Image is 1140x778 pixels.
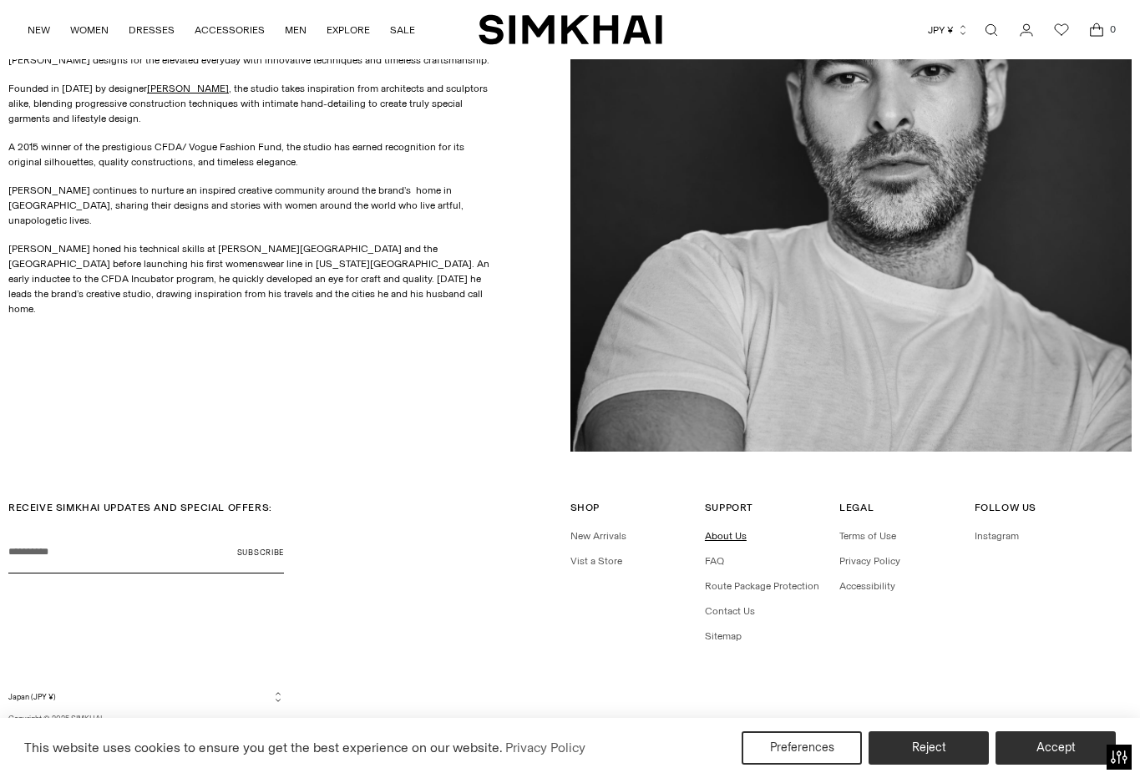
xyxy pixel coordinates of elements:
button: Subscribe [237,532,284,573]
p: Copyright © 2025, . [8,713,284,725]
a: ACCESSORIES [195,12,265,48]
p: [PERSON_NAME] designs for the elevated everyday with innovative techniques and timeless craftsman... [8,53,491,68]
a: [PERSON_NAME] [147,83,229,94]
a: WOMEN [70,12,109,48]
p: A 2015 winner of the prestigious CFDA/ Vogue Fashion Fund, the studio has earned recognition for ... [8,139,491,169]
a: EXPLORE [327,12,370,48]
a: NEW [28,12,50,48]
a: New Arrivals [570,530,626,542]
a: SIMKHAI [71,714,102,723]
button: Reject [869,731,989,765]
a: Open search modal [975,13,1008,47]
span: 0 [1105,22,1120,37]
span: Shop [570,502,600,513]
button: Accept [996,731,1116,765]
a: Terms of Use [839,530,896,542]
span: This website uses cookies to ensure you get the best experience on our website. [24,740,503,755]
a: MEN [285,12,307,48]
a: Vist a Store [570,555,622,567]
span: Support [705,502,753,513]
a: Go to the account page [1010,13,1043,47]
a: DRESSES [129,12,175,48]
a: About Us [705,530,747,542]
a: Contact Us [705,605,755,617]
button: Japan (JPY ¥) [8,690,284,703]
p: [PERSON_NAME] honed his technical skills at [PERSON_NAME][GEOGRAPHIC_DATA] and the [GEOGRAPHIC_DA... [8,241,491,316]
span: Follow Us [975,502,1036,513]
span: Legal [839,502,874,513]
a: Accessibility [839,580,895,592]
a: Route Package Protection [705,580,819,592]
a: SIMKHAI [479,13,662,46]
p: Founded in [DATE] by designer , the studio takes inspiration from architects and sculptors alike,... [8,81,491,126]
button: JPY ¥ [928,12,969,48]
a: Wishlist [1045,13,1078,47]
a: Sitemap [705,630,742,642]
button: Preferences [742,731,862,765]
p: [PERSON_NAME] continues to nurture an inspired creative community around the brand’s home in [GEO... [8,183,491,228]
a: Privacy Policy (opens in a new tab) [503,735,588,760]
a: Privacy Policy [839,555,900,567]
a: Open cart modal [1080,13,1113,47]
span: RECEIVE SIMKHAI UPDATES AND SPECIAL OFFERS: [8,502,272,513]
a: Instagram [975,530,1019,542]
a: FAQ [705,555,724,567]
a: SALE [390,12,415,48]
